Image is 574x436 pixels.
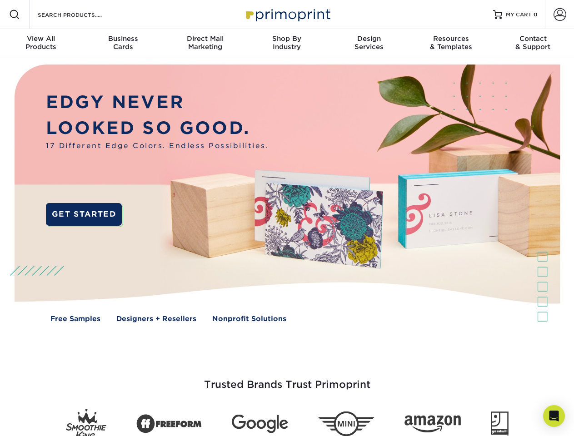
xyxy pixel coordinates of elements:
span: MY CART [506,11,532,19]
span: Contact [492,35,574,43]
img: Google [232,415,288,433]
a: Resources& Templates [410,29,492,58]
span: Business [82,35,164,43]
a: BusinessCards [82,29,164,58]
a: Contact& Support [492,29,574,58]
a: Free Samples [50,314,100,324]
span: 0 [534,11,538,18]
a: GET STARTED [46,203,122,226]
span: Direct Mail [164,35,246,43]
div: Cards [82,35,164,51]
input: SEARCH PRODUCTS..... [37,9,125,20]
a: Direct MailMarketing [164,29,246,58]
p: LOOKED SO GOOD. [46,115,269,141]
div: Services [328,35,410,51]
span: Design [328,35,410,43]
a: Designers + Resellers [116,314,196,324]
a: Nonprofit Solutions [212,314,286,324]
div: & Support [492,35,574,51]
p: EDGY NEVER [46,89,269,115]
img: Goodwill [491,411,509,436]
span: 17 Different Edge Colors. Endless Possibilities. [46,141,269,151]
a: DesignServices [328,29,410,58]
h3: Trusted Brands Trust Primoprint [21,357,553,401]
div: & Templates [410,35,492,51]
img: Amazon [404,416,461,433]
div: Industry [246,35,328,51]
a: Shop ByIndustry [246,29,328,58]
img: Primoprint [242,5,333,24]
span: Resources [410,35,492,43]
div: Open Intercom Messenger [543,405,565,427]
span: Shop By [246,35,328,43]
div: Marketing [164,35,246,51]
